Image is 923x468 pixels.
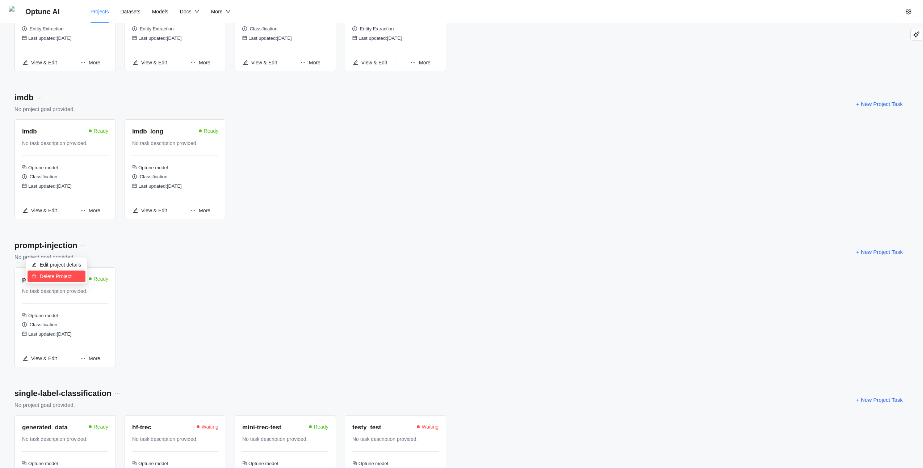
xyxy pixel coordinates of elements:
span: More [89,60,100,65]
span: Last updated: [DATE] [248,35,292,41]
span: Models [152,9,168,14]
span: exclamation-circle [22,26,27,31]
span: edit [133,60,138,65]
span: Edit project details [40,261,81,269]
div: Classification [242,25,328,35]
img: Optune [9,6,20,17]
span: calendar [132,35,137,40]
span: setting [906,9,911,14]
span: more [80,243,86,249]
span: edit [353,60,358,65]
div: No task description provided. [242,435,322,443]
span: More [199,208,210,213]
div: Classification [132,173,218,183]
span: ellipsis [301,60,306,65]
span: Waiting [422,423,439,431]
span: edit [23,60,28,65]
span: edit [133,208,138,213]
span: block [132,165,137,170]
span: block [352,461,357,465]
div: No task description provided. [352,435,432,443]
span: Projects [91,9,109,14]
div: prompt_injection_revisited [22,275,87,285]
span: View & Edit [361,60,387,65]
span: block [22,313,27,318]
span: block [242,461,247,465]
div: No project goal provided. [14,401,123,409]
div: testy_test [352,423,381,433]
span: Ready [94,275,108,283]
span: Datasets [120,9,140,14]
span: View & Edit [31,60,57,65]
span: + New Project Task [856,248,903,256]
span: Last updated: [DATE] [138,35,182,41]
span: block [132,461,137,465]
span: calendar [22,183,27,188]
div: imdb_long [132,127,163,137]
span: ellipsis [80,60,85,65]
div: imdb [22,127,37,137]
span: ellipsis [190,208,196,213]
span: calendar [132,183,137,188]
span: ellipsis [190,60,196,65]
span: delete [32,274,37,278]
span: edit [243,60,248,65]
div: No task description provided. [132,139,212,147]
div: generated_data [22,423,68,433]
button: + New Project Task [850,246,909,258]
span: Last updated: [DATE] [28,183,72,189]
span: Last updated: [DATE] [358,35,402,41]
div: No project goal provided. [14,105,75,114]
div: Optune model [22,164,108,174]
span: exclamation-circle [352,26,357,31]
button: + New Project Task [850,394,909,405]
span: Last updated: [DATE] [138,183,182,189]
span: exclamation-circle [22,174,27,179]
div: Classification [22,173,108,183]
div: Entity Extraction [352,25,439,35]
span: exclamation-circle [22,322,27,327]
span: calendar [352,35,357,40]
div: No task description provided. [132,435,212,443]
div: imdb [14,92,34,104]
span: calendar [22,35,27,40]
span: calendar [22,331,27,336]
span: exclamation-circle [132,26,137,31]
button: Playground [910,29,922,41]
span: More [199,60,210,65]
span: + New Project Task [856,396,903,404]
span: edit [23,208,28,213]
span: View & Edit [251,60,277,65]
span: edit [23,356,28,361]
div: hf-trec [132,423,151,433]
span: View & Edit [141,208,167,213]
div: No task description provided. [22,287,102,295]
span: block [22,165,27,170]
div: Entity Extraction [22,25,108,35]
span: ellipsis [411,60,416,65]
span: ellipsis [80,356,85,361]
div: mini-trec-test [242,423,281,433]
div: single-label-classification [14,387,112,400]
span: Ready [314,423,328,431]
span: block [22,461,27,465]
span: View & Edit [31,356,57,361]
span: View & Edit [141,60,167,65]
span: + New Project Task [856,100,903,109]
div: No task description provided. [22,435,102,443]
span: More [419,60,431,65]
div: Entity Extraction [132,25,218,35]
div: Optune model [132,164,218,174]
span: Ready [94,127,108,135]
span: more [37,95,42,101]
span: calendar [242,35,247,40]
span: Ready [94,423,108,431]
div: No task description provided. [22,139,102,147]
span: more [114,391,120,397]
span: ellipsis [80,208,85,213]
span: Last updated: [DATE] [28,331,72,337]
span: Delete Project [40,272,81,280]
div: prompt-injection [14,239,77,252]
div: Optune model [22,312,108,322]
span: More [89,356,100,361]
